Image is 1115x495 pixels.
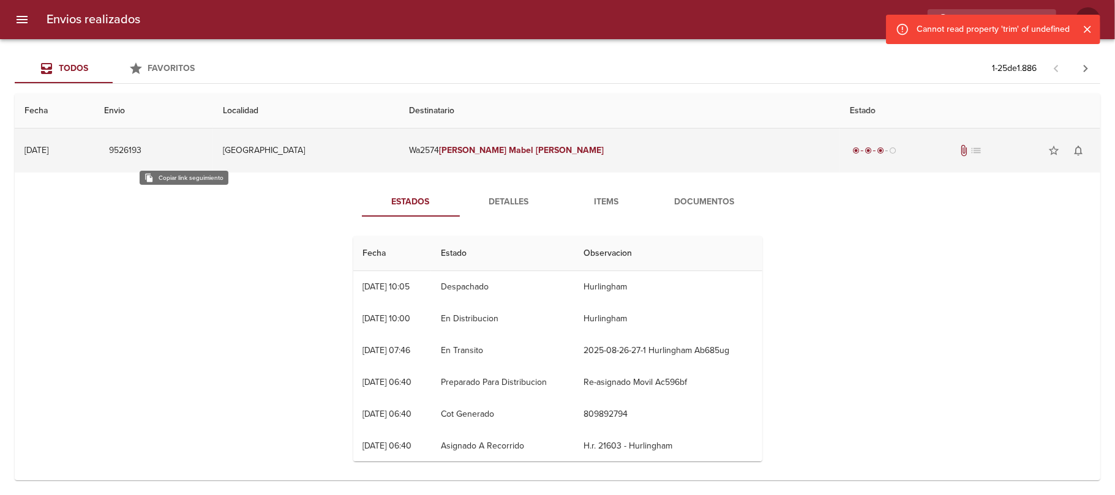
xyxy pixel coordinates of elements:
td: En Distribucion [431,303,574,335]
h6: Envios realizados [47,10,140,29]
div: [DATE] 07:46 [363,345,411,355]
span: notifications_none [1072,144,1084,157]
em: [PERSON_NAME] [439,145,507,155]
p: 1 - 25 de 1.886 [992,62,1037,75]
div: Tabs detalle de guia [362,187,754,217]
span: radio_button_checked [877,147,884,154]
input: buscar [928,9,1035,31]
div: En viaje [850,144,899,157]
div: [DATE] [24,145,48,155]
th: Envio [94,94,213,128]
th: Localidad [213,94,399,128]
button: Cerrar [1079,21,1095,37]
button: Agregar a favoritos [1042,138,1066,163]
button: 9526193 [104,140,146,162]
span: Tiene documentos adjuntos [958,144,970,157]
span: Pagina anterior [1042,62,1071,74]
em: [PERSON_NAME] [536,145,604,155]
span: Detalles [467,195,550,210]
td: Despachado [431,271,574,303]
td: 809892794 [574,398,762,430]
div: [DATE] 06:40 [363,377,412,387]
button: menu [7,5,37,34]
div: Tabs Envios [15,54,211,83]
span: radio_button_unchecked [889,147,896,154]
th: Fecha [353,236,431,271]
span: star_border [1048,144,1060,157]
th: Fecha [15,94,94,128]
td: Re-asignado Movil Ac596bf [574,367,762,398]
span: Documentos [663,195,746,210]
th: Observacion [574,236,762,271]
th: Destinatario [399,94,840,128]
td: 2025-08-26-27-1 Hurlingham Ab685ug [574,335,762,367]
span: Items [565,195,648,210]
td: En Transito [431,335,574,367]
span: No tiene pedido asociado [970,144,983,157]
span: radio_button_checked [852,147,860,154]
span: Pagina siguiente [1071,54,1100,83]
div: [DATE] 06:40 [363,409,412,419]
td: H.r. 21603 - Hurlingham [574,430,762,462]
span: Todos [59,63,88,73]
span: radio_button_checked [865,147,872,154]
th: Estado [431,236,574,271]
button: Activar notificaciones [1066,138,1091,163]
div: EW [1076,7,1100,32]
table: Tabla de seguimiento [353,236,762,494]
div: [DATE] 10:05 [363,281,410,292]
td: Cot Generado [431,398,574,430]
td: Hurlingham [574,271,762,303]
div: Cannot read property 'trim' of undefined [917,18,1070,40]
td: [GEOGRAPHIC_DATA] [213,128,399,173]
td: Preparado Para Distribucion [431,367,574,398]
td: Wa2574 [399,128,840,173]
span: 9526193 [109,143,141,158]
div: [DATE] 10:00 [363,313,411,324]
td: Asignado A Recorrido [431,430,574,462]
th: Estado [840,94,1100,128]
span: Estados [369,195,452,210]
span: Favoritos [148,63,195,73]
div: [DATE] 06:40 [363,441,412,451]
div: Abrir información de usuario [1076,7,1100,32]
em: Mabel [509,145,534,155]
td: Hurlingham [574,303,762,335]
